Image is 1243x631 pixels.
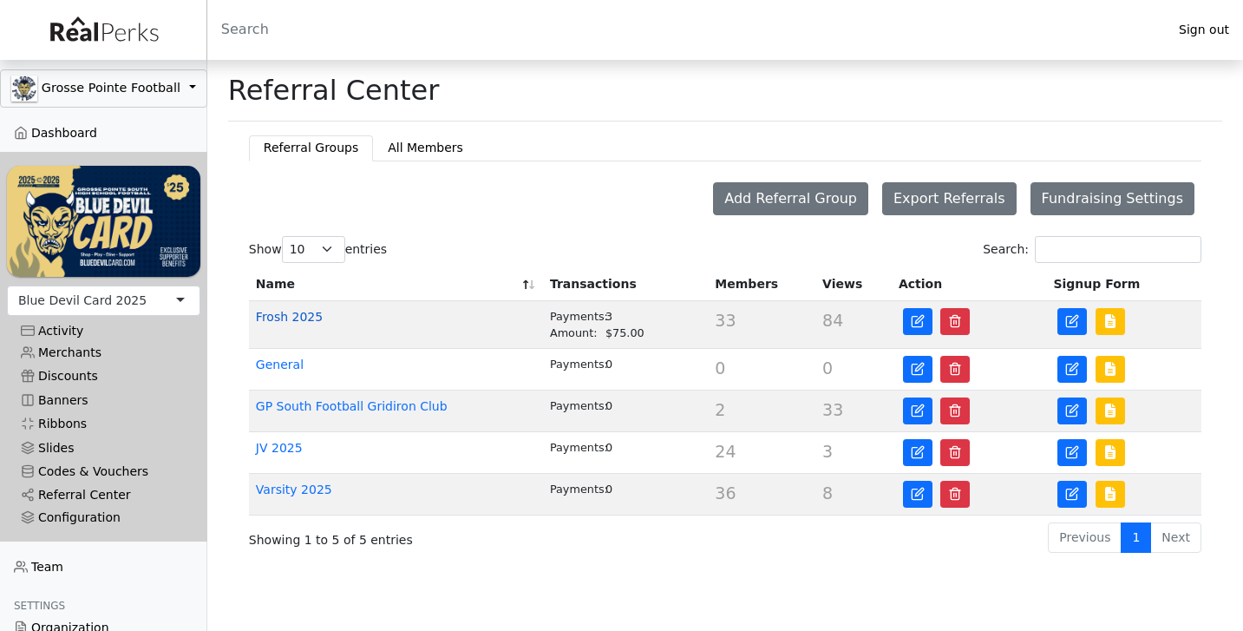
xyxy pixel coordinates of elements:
[249,236,387,263] label: Show entries
[256,358,304,371] a: General
[892,268,1047,301] th: Action
[1103,404,1117,417] img: file-lines.svg
[550,481,701,497] div: 0
[715,442,736,461] span: 24
[1103,445,1117,459] img: file-lines.svg
[7,166,200,276] img: WvZzOez5OCqmO91hHZfJL7W2tJ07LbGMjwPPNJwI.png
[550,308,701,341] div: 3 $75.00
[282,236,345,263] select: Showentries
[543,268,708,301] th: Transactions
[715,311,736,330] span: 33
[228,74,440,107] h1: Referral Center
[983,236,1201,263] label: Search:
[21,510,186,525] div: Configuration
[822,311,843,330] span: 84
[256,441,303,455] a: JV 2025
[1035,236,1201,263] input: Search:
[1165,18,1243,42] a: Sign out
[550,325,605,341] div: Amount:
[1103,314,1117,328] img: file-lines.svg
[822,442,833,461] span: 3
[550,356,605,372] div: Payments:
[882,182,1017,215] button: Export Referrals
[822,400,843,419] span: 33
[256,483,332,496] a: Varsity 2025
[550,481,605,497] div: Payments:
[550,356,701,372] div: 0
[1121,523,1151,553] a: 1
[715,483,736,503] span: 36
[550,308,605,325] div: Payments:
[256,310,323,324] a: Frosh 2025
[249,135,373,161] button: Referral Groups
[7,389,200,412] a: Banners
[207,9,1165,50] input: Search
[7,460,200,483] a: Codes & Vouchers
[715,400,725,419] span: 2
[14,600,65,612] span: Settings
[550,398,605,414] div: Payments:
[1046,268,1201,301] th: Signup Form
[18,292,147,310] div: Blue Devil Card 2025
[249,268,543,301] th: Name
[708,268,815,301] th: Members
[1103,362,1117,376] img: file-lines.svg
[249,521,634,549] div: Showing 1 to 5 of 5 entries
[550,398,701,414] div: 0
[7,365,200,388] a: Discounts
[550,439,605,456] div: Payments:
[815,268,892,301] th: Views
[822,358,833,378] span: 0
[550,439,701,456] div: 0
[822,483,833,503] span: 8
[41,10,166,49] img: real_perks_logo-01.svg
[11,76,37,102] img: GAa1zriJJmkmu1qRtUwg8x1nQwzlKm3DoqW9UgYl.jpg
[7,436,200,459] a: Slides
[256,399,448,413] a: GP South Football Gridiron Club
[1103,487,1117,501] img: file-lines.svg
[7,483,200,507] a: Referral Center
[21,324,186,339] div: Activity
[1030,182,1194,215] button: Fundraising Settings
[373,135,478,161] button: All Members
[713,182,868,215] button: Add Referral Group
[715,358,725,378] span: 0
[7,341,200,365] a: Merchants
[7,412,200,436] a: Ribbons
